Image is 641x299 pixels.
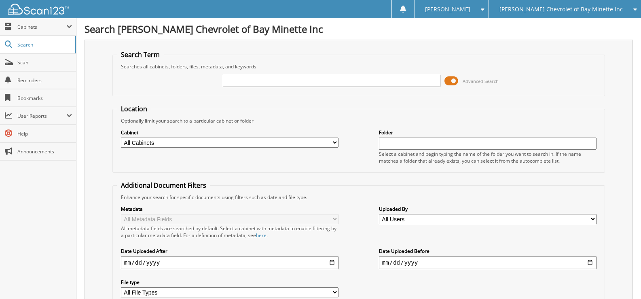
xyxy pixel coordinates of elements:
[17,112,66,119] span: User Reports
[117,117,601,124] div: Optionally limit your search to a particular cabinet or folder
[121,225,338,239] div: All metadata fields are searched by default. Select a cabinet with metadata to enable filtering b...
[121,248,338,254] label: Date Uploaded After
[117,194,601,201] div: Enhance your search for specific documents using filters such as date and file type.
[8,4,69,15] img: scan123-logo-white.svg
[379,206,597,212] label: Uploaded By
[17,95,72,102] span: Bookmarks
[499,7,623,12] span: [PERSON_NAME] Chevrolet of Bay Minette Inc
[379,256,597,269] input: end
[121,256,338,269] input: start
[121,206,338,212] label: Metadata
[256,232,267,239] a: here
[85,22,633,36] h1: Search [PERSON_NAME] Chevrolet of Bay Minette Inc
[17,148,72,155] span: Announcements
[463,78,499,84] span: Advanced Search
[379,248,597,254] label: Date Uploaded Before
[121,279,338,286] label: File type
[17,23,66,30] span: Cabinets
[17,130,72,137] span: Help
[379,129,597,136] label: Folder
[17,59,72,66] span: Scan
[17,41,71,48] span: Search
[117,181,210,190] legend: Additional Document Filters
[379,151,597,164] div: Select a cabinet and begin typing the name of the folder you want to search in. If the name match...
[117,50,164,59] legend: Search Term
[117,63,601,70] div: Searches all cabinets, folders, files, metadata, and keywords
[117,104,151,113] legend: Location
[17,77,72,84] span: Reminders
[121,129,338,136] label: Cabinet
[425,7,470,12] span: [PERSON_NAME]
